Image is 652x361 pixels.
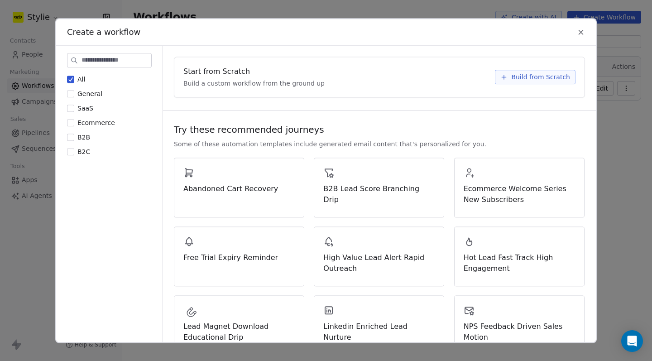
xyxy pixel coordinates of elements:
[464,183,575,205] span: Ecommerce Welcome Series New Subscribers
[323,321,435,343] span: Linkedin Enriched Lead Nurture
[77,76,85,83] span: All
[464,321,575,343] span: NPS Feedback Driven Sales Motion
[67,104,74,113] button: SaaS
[495,70,575,84] button: Build from Scratch
[511,72,570,82] span: Build from Scratch
[67,147,74,156] button: B2C
[174,140,486,149] span: Some of these automation templates include generated email content that's personalized for you.
[183,252,295,263] span: Free Trial Expiry Reminder
[77,148,90,155] span: B2C
[174,123,324,136] span: Try these recommended journeys
[183,66,250,77] span: Start from Scratch
[621,330,643,352] div: Open Intercom Messenger
[67,26,140,38] span: Create a workflow
[323,183,435,205] span: B2B Lead Score Branching Drip
[77,134,90,141] span: B2B
[67,118,74,127] button: Ecommerce
[67,133,74,142] button: B2B
[77,119,115,126] span: Ecommerce
[67,89,74,98] button: General
[183,321,295,343] span: Lead Magnet Download Educational Drip
[77,105,93,112] span: SaaS
[323,252,435,274] span: High Value Lead Alert Rapid Outreach
[183,183,295,194] span: Abandoned Cart Recovery
[183,79,325,88] span: Build a custom workflow from the ground up
[77,90,102,97] span: General
[464,252,575,274] span: Hot Lead Fast Track High Engagement
[67,75,74,84] button: All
